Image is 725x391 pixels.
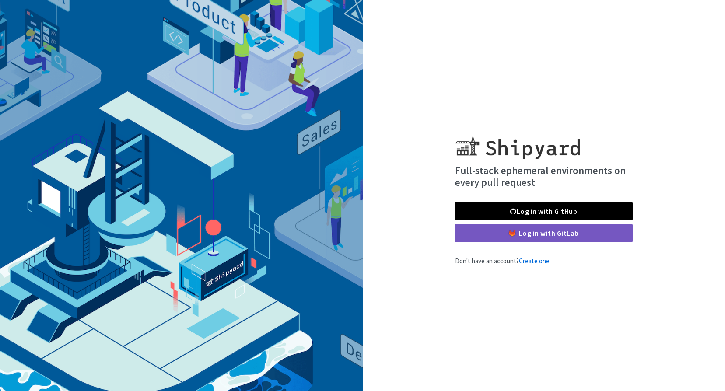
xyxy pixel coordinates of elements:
a: Create one [519,257,550,265]
img: gitlab-color.svg [509,230,515,237]
img: Shipyard logo [455,125,580,159]
a: Log in with GitLab [455,224,633,242]
span: Don't have an account? [455,257,550,265]
a: Log in with GitHub [455,202,633,220]
h4: Full-stack ephemeral environments on every pull request [455,164,633,189]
